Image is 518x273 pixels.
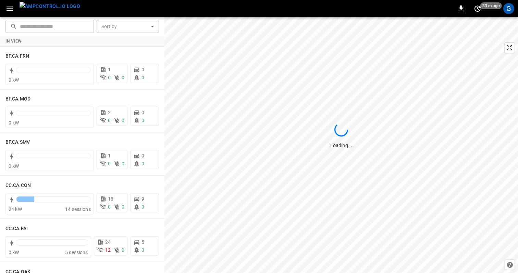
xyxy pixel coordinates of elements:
[122,204,124,210] span: 0
[65,206,91,212] span: 14 sessions
[105,239,111,245] span: 24
[108,204,111,210] span: 0
[5,139,30,146] h6: BF.CA.SMV
[141,161,144,166] span: 0
[20,2,80,11] img: ampcontrol.io logo
[9,250,19,255] span: 0 kW
[141,247,144,253] span: 0
[5,95,30,103] h6: BF.CA.MOD
[108,110,111,115] span: 2
[141,204,144,210] span: 0
[108,196,113,202] span: 18
[5,225,28,233] h6: CC.CA.FAI
[108,118,111,123] span: 0
[9,77,19,83] span: 0 kW
[108,67,111,72] span: 1
[141,67,144,72] span: 0
[141,153,144,158] span: 0
[122,161,124,166] span: 0
[65,250,88,255] span: 5 sessions
[122,118,124,123] span: 0
[330,143,352,148] span: Loading...
[108,75,111,80] span: 0
[5,182,31,189] h6: CC.CA.CON
[141,239,144,245] span: 5
[141,196,144,202] span: 9
[164,17,518,273] canvas: Map
[5,39,22,44] strong: In View
[122,247,124,253] span: 0
[105,247,111,253] span: 12
[141,75,144,80] span: 0
[503,3,514,14] div: profile-icon
[5,52,29,60] h6: BF.CA.FRN
[141,110,144,115] span: 0
[9,120,19,126] span: 0 kW
[122,75,124,80] span: 0
[108,153,111,158] span: 1
[480,2,502,9] span: 33 m ago
[108,161,111,166] span: 0
[141,118,144,123] span: 0
[9,163,19,169] span: 0 kW
[9,206,22,212] span: 24 kW
[472,3,483,14] button: set refresh interval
